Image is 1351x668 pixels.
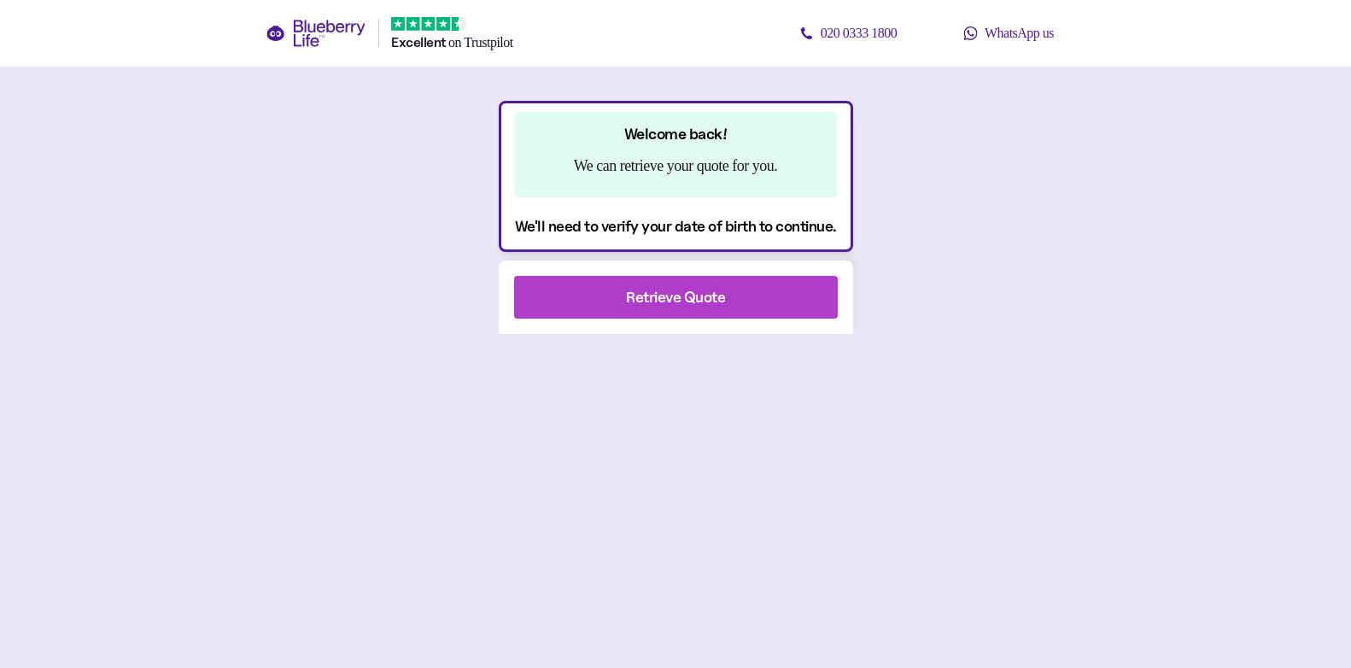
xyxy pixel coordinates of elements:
div: Welcome back! [546,122,806,146]
a: 020 0333 1800 [771,16,925,50]
button: Retrieve Quote [514,276,838,319]
span: 020 0333 1800 [810,25,909,42]
span: on Trustpilot [448,34,523,51]
div: We can retrieve your quote for you. [546,155,806,179]
a: WhatsApp us [932,16,1085,50]
div: Retrieve Quote [626,285,725,308]
span: WhatsApp us [980,25,1059,42]
div: We'll need to verify your date of birth to continue. [515,214,837,237]
span: Excellent ️ [391,35,448,51]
